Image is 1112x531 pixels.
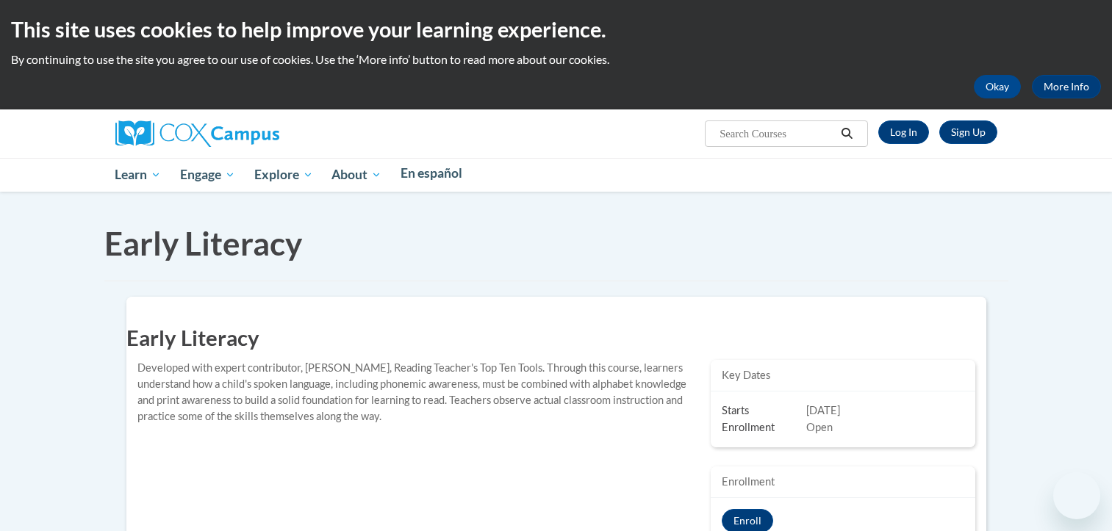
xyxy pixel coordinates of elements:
span: Open [806,421,833,433]
span: Learn [115,166,161,184]
a: Cox Campus [115,126,279,139]
span: About [331,166,381,184]
a: About [322,158,391,192]
span: En español [401,165,462,181]
a: More Info [1032,75,1101,98]
div: Enrollment [711,466,975,498]
div: Key Dates [711,360,975,391]
img: Cox Campus [115,120,279,147]
span: [DATE] [806,404,840,416]
div: Main menu [93,158,1019,192]
button: Search [836,125,858,142]
a: Register [939,120,997,144]
span: Enrollment [722,420,806,436]
iframe: Button to launch messaging window [1053,472,1100,519]
h2: This site uses cookies to help improve your learning experience. [11,15,1101,44]
a: Log In [878,120,929,144]
a: Learn [106,158,171,192]
span: Starts [722,403,806,419]
a: Explore [245,158,323,192]
span: Engage [180,166,235,184]
p: By continuing to use the site you agree to our use of cookies. Use the ‘More info’ button to read... [11,51,1101,68]
button: Okay [974,75,1021,98]
div: Developed with expert contributor, [PERSON_NAME], Reading Teacher's Top Ten Tools. Through this c... [126,360,700,425]
a: En español [391,158,472,189]
span: Explore [254,166,313,184]
h1: Early Literacy [126,322,986,353]
span: Early Literacy [104,224,302,262]
a: Engage [171,158,245,192]
input: Search Courses [718,125,836,142]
